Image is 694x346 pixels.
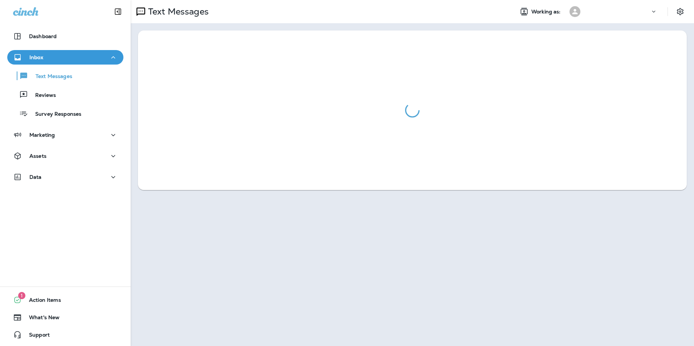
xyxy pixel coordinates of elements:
button: Text Messages [7,68,123,83]
p: Text Messages [145,6,209,17]
button: Collapse Sidebar [108,4,128,19]
button: Marketing [7,128,123,142]
p: Dashboard [29,33,57,39]
span: Support [22,332,50,341]
p: Marketing [29,132,55,138]
button: Dashboard [7,29,123,44]
p: Reviews [28,92,56,99]
p: Assets [29,153,46,159]
button: Assets [7,149,123,163]
button: What's New [7,310,123,325]
p: Data [29,174,42,180]
button: Survey Responses [7,106,123,121]
p: Survey Responses [28,111,81,118]
button: Support [7,328,123,342]
button: Reviews [7,87,123,102]
button: Settings [674,5,687,18]
button: Inbox [7,50,123,65]
span: What's New [22,314,60,323]
span: Working as: [531,9,562,15]
span: 1 [18,292,25,299]
p: Text Messages [28,73,72,80]
button: Data [7,170,123,184]
p: Inbox [29,54,43,60]
span: Action Items [22,297,61,306]
button: 1Action Items [7,293,123,307]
